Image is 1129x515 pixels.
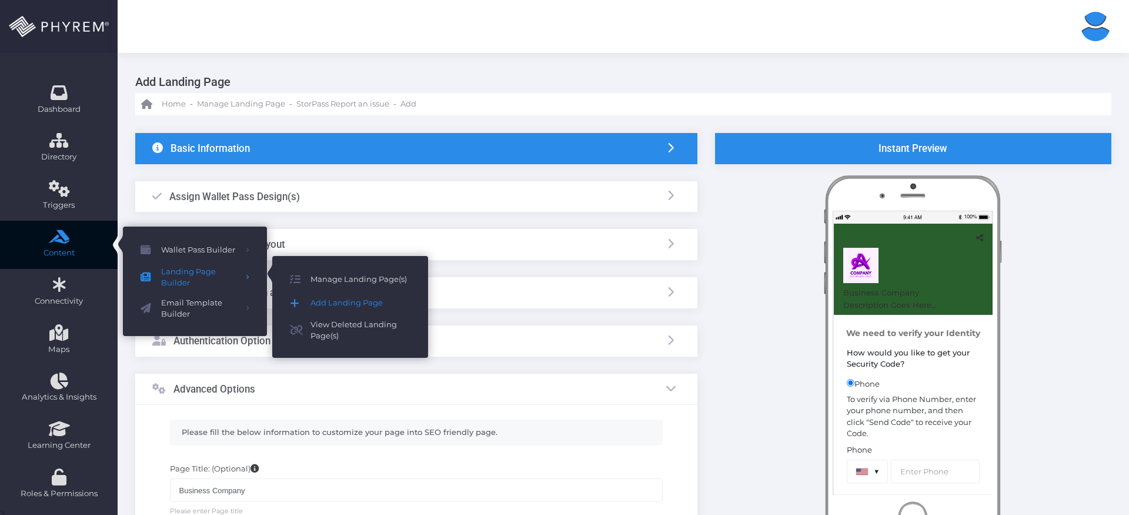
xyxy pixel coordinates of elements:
[310,295,410,311] span: Add Landing Page
[123,262,267,293] a: Landing Page Builder
[400,98,416,110] span: Add
[123,238,267,262] a: Wallet Pass Builder
[8,488,110,500] span: Roles & Permissions
[8,440,110,451] span: Learning Center
[48,344,69,355] span: Maps
[288,98,294,110] li: -
[8,391,110,403] span: Analytics & Insights
[171,142,250,154] h3: Basic Information
[197,98,285,110] span: Manage Landing Page
[310,272,410,287] span: Manage Landing Page(s)
[8,200,110,211] span: Triggers
[400,93,416,115] a: Add
[173,335,270,347] h3: Authentication Option
[170,420,663,446] div: Please fill the below information to customize your page into SEO friendly page.
[161,242,238,258] span: Wallet Pass Builder
[310,319,410,342] span: View Deleted Landing Page(s)
[197,93,285,115] a: Manage Landing Page
[296,98,389,110] span: StorPass Report an issue
[173,383,255,395] h3: Advanced Options
[123,293,267,324] a: Email Template Builder
[8,151,110,163] span: Directory
[38,104,81,115] span: Dashboard
[8,295,110,307] span: Connectivity
[161,297,238,320] span: Email Template Builder
[8,247,110,259] span: Content
[272,315,428,346] a: View Deleted Landing Page(s)
[162,98,186,110] span: Home
[188,98,195,110] li: -
[272,291,428,315] a: Add Landing Page
[296,93,389,115] a: StorPass Report an issue
[135,71,1103,93] h3: Add Landing Page
[272,268,428,291] a: Manage Landing Page(s)
[392,98,398,110] li: -
[161,266,238,289] span: Landing Page Builder
[170,463,259,475] label: Page Title: (Optional)
[879,142,947,154] h3: Instant Preview
[141,93,186,115] a: Home
[169,191,300,202] h3: Assign Wallet Pass Design(s)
